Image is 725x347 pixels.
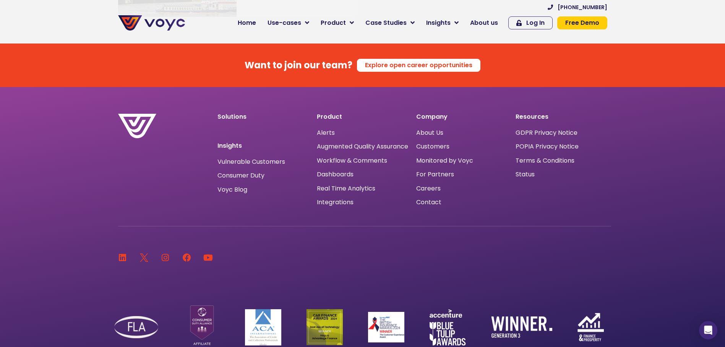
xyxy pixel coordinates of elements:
[238,18,256,27] span: Home
[262,15,315,31] a: Use-cases
[558,5,607,10] span: [PHONE_NUMBER]
[699,321,717,339] div: Open Intercom Messenger
[217,112,247,121] a: Solutions
[317,143,408,150] a: Augmented Quality Assurance
[565,20,599,26] span: Free Demo
[360,15,420,31] a: Case Studies
[577,313,604,341] img: finance-and-prosperity
[232,15,262,31] a: Home
[426,18,451,27] span: Insights
[365,62,472,68] span: Explore open career opportunities
[491,316,552,338] img: winner-generation
[416,114,508,120] p: Company
[245,309,281,345] img: ACA
[508,16,553,29] a: Log In
[321,18,346,27] span: Product
[118,15,185,31] img: voyc-full-logo
[430,309,466,345] img: accenture-blue-tulip-awards
[516,114,607,120] p: Resources
[557,16,607,29] a: Free Demo
[365,18,407,27] span: Case Studies
[317,114,409,120] p: Product
[114,316,158,339] img: FLA Logo
[420,15,464,31] a: Insights
[217,173,264,179] a: Consumer Duty
[307,309,343,345] img: Car Finance Winner logo
[470,18,498,27] span: About us
[245,60,352,71] h4: Want to join our team?
[548,5,607,10] a: [PHONE_NUMBER]
[268,18,301,27] span: Use-cases
[217,159,285,165] a: Vulnerable Customers
[217,143,309,149] p: Insights
[526,20,545,26] span: Log In
[315,15,360,31] a: Product
[357,59,480,72] a: Explore open career opportunities
[464,15,504,31] a: About us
